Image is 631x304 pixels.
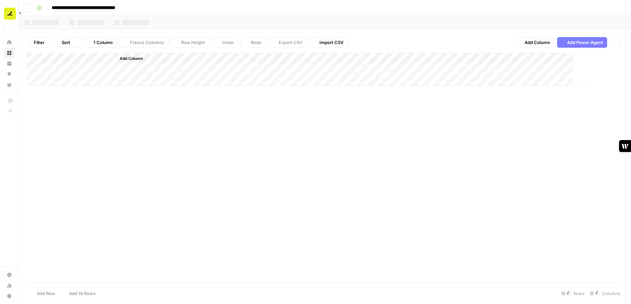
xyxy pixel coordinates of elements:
span: Freeze Columns [130,39,164,46]
button: Add Column [514,37,554,48]
button: Redo [241,37,266,48]
button: Add 10 Rows [59,288,99,299]
span: Add 10 Rows [69,290,95,297]
button: Help + Support [4,291,15,301]
span: Import CSV [319,39,343,46]
span: 1 Column [93,39,113,46]
a: Your Data [4,79,15,90]
span: Add Power Agent [567,39,603,46]
button: Add Row [27,288,59,299]
button: Add Column [111,54,145,63]
div: Columns [587,288,623,299]
button: Undo [212,37,238,48]
button: Sort [57,37,81,48]
span: Add Row [37,290,55,297]
span: Redo [251,39,261,46]
span: Undo [222,39,234,46]
button: Import CSV [309,37,348,48]
img: Ramp Logo [4,8,16,20]
span: Add Column [120,56,143,62]
button: Freeze Columns [120,37,168,48]
span: Add Column [525,39,550,46]
button: Export CSV [268,37,307,48]
span: Filter [34,39,44,46]
button: Row Height [171,37,209,48]
button: 1 Column [83,37,117,48]
a: Settings [4,270,15,280]
span: Export CSV [279,39,302,46]
button: Filter [29,37,55,48]
a: Browse [4,48,15,58]
button: Workspace: Ramp [4,5,15,22]
button: Add Power Agent [557,37,607,48]
span: Sort [62,39,70,46]
a: Insights [4,58,15,69]
a: Opportunities [4,69,15,79]
span: Row Height [181,39,205,46]
div: Rows [559,288,587,299]
a: Usage [4,280,15,291]
a: Home [4,37,15,48]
